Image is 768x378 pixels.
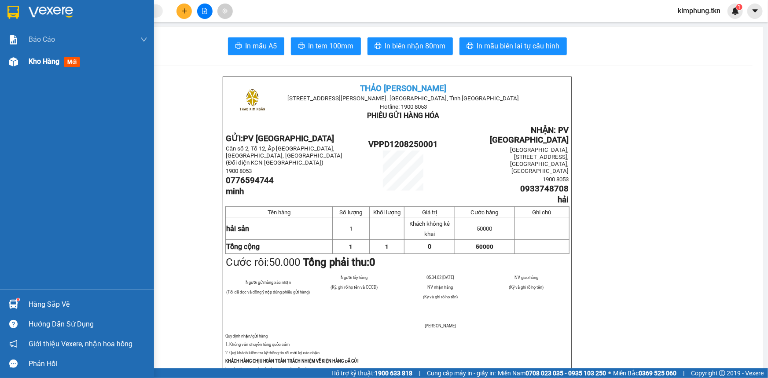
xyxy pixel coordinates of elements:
span: | [419,368,420,378]
span: message [9,360,18,368]
b: GỬI : PV [GEOGRAPHIC_DATA] [11,64,131,93]
sup: 1 [736,4,742,10]
span: Giá trị [422,209,437,216]
span: Quy định nhận/gửi hàng [225,334,268,338]
span: 1 [349,225,353,232]
span: VPPD1208250001 [368,139,438,149]
span: hải sản [226,224,249,233]
img: icon-new-feature [731,7,739,15]
span: 0 [428,243,431,250]
button: printerIn tem 100mm [291,37,361,55]
strong: 1900 633 818 [375,370,412,377]
span: 0 [370,256,376,268]
span: NV giao hàng [514,275,538,280]
span: Lưu ý: biên nhận này có giá trị trong vòng 5 ngày [225,367,309,372]
span: 2. Quý khách kiểm tra kỹ thông tin rồi mới ký xác nhận [225,350,320,355]
span: Hotline: 1900 8053 [380,103,427,110]
span: THẢO [PERSON_NAME] [360,84,447,93]
span: 50000 [476,243,493,250]
span: PV [GEOGRAPHIC_DATA] [243,134,334,143]
div: Hàng sắp về [29,298,147,311]
button: printerIn biên nhận 80mm [367,37,453,55]
span: Cước rồi: [226,256,376,268]
span: In mẫu A5 [246,40,277,51]
span: 1 [385,243,389,250]
strong: Tổng phải thu: [303,256,376,268]
span: plus [181,8,187,14]
span: Tên hàng [268,209,290,216]
span: 50.000 [269,256,301,268]
img: logo.jpg [11,11,55,55]
span: hải [558,195,569,205]
span: Cước hàng [471,209,499,216]
button: file-add [197,4,213,19]
span: down [140,36,147,43]
span: file-add [202,8,208,14]
span: minh [226,187,244,196]
strong: KHÁCH HÀNG CHỊU HOÀN TOÀN TRÁCH NHIỆM VỀ KIỆN HÀNG ĐÃ GỬI [225,359,359,363]
span: NHẬN: PV [GEOGRAPHIC_DATA] [490,125,569,145]
span: Miền Bắc [613,368,676,378]
span: Ghi chú [533,209,551,216]
li: [STREET_ADDRESS][PERSON_NAME]. [GEOGRAPHIC_DATA], Tỉnh [GEOGRAPHIC_DATA] [82,22,368,33]
span: Hỗ trợ kỹ thuật: [331,368,412,378]
button: aim [217,4,233,19]
span: question-circle [9,320,18,328]
span: 1. Không vân chuyển hàng quốc cấm [225,342,290,347]
span: Khối lượng [373,209,401,216]
img: warehouse-icon [9,300,18,309]
span: [PERSON_NAME] [425,323,456,328]
span: PHIẾU GỬI HÀNG HÓA [367,111,440,120]
span: kimphung.tkn [671,5,728,16]
span: 1900 8053 [226,168,252,174]
span: 0776594744 [226,176,274,185]
span: Báo cáo [29,34,55,45]
span: | [683,368,684,378]
button: caret-down [747,4,763,19]
img: warehouse-icon [9,57,18,66]
strong: 0708 023 035 - 0935 103 250 [525,370,606,377]
span: mới [64,57,80,67]
span: 50000 [477,225,492,232]
strong: GỬI: [226,134,334,143]
span: In tem 100mm [309,40,354,51]
span: copyright [719,370,725,376]
div: Hướng dẫn sử dụng [29,318,147,331]
span: printer [298,42,305,51]
span: 1 [738,4,741,10]
span: (Ký, ghi rõ họ tên và CCCD) [331,285,378,290]
span: In mẫu biên lai tự cấu hình [477,40,560,51]
button: printerIn mẫu A5 [228,37,284,55]
span: (Ký và ghi rõ họ tên) [509,285,544,290]
span: Căn số 2, Tổ 12, Ấp [GEOGRAPHIC_DATA], [GEOGRAPHIC_DATA], [GEOGRAPHIC_DATA] (Đối diện KCN [GEOG... [226,145,343,166]
span: ⚪️ [608,371,611,375]
span: Cung cấp máy in - giấy in: [427,368,496,378]
span: printer [467,42,474,51]
span: [STREET_ADDRESS][PERSON_NAME]. [GEOGRAPHIC_DATA], Tỉnh [GEOGRAPHIC_DATA] [288,95,519,102]
span: (Ký và ghi rõ họ tên) [423,294,458,299]
button: plus [176,4,192,19]
li: Hotline: 1900 8153 [82,33,368,44]
sup: 1 [17,298,19,301]
img: solution-icon [9,35,18,44]
img: logo [231,80,274,123]
span: 05:34:02 [DATE] [426,275,454,280]
span: 1 [349,243,353,250]
span: notification [9,340,18,348]
span: Người lấy hàng [341,275,367,280]
strong: Tổng cộng [226,242,260,251]
span: printer [375,42,382,51]
span: 1900 8053 [543,176,569,183]
strong: 0369 525 060 [639,370,676,377]
span: In biên nhận 80mm [385,40,446,51]
div: Phản hồi [29,357,147,371]
span: 0933748708 [521,184,569,194]
span: aim [222,8,228,14]
button: printerIn mẫu biên lai tự cấu hình [459,37,567,55]
span: Số lượng [339,209,362,216]
span: Người gửi hàng xác nhận [246,280,291,285]
img: logo-vxr [7,6,19,19]
span: Kho hàng [29,57,59,66]
span: NV nhận hàng [427,285,453,290]
span: Khách không kê khai [409,220,450,237]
